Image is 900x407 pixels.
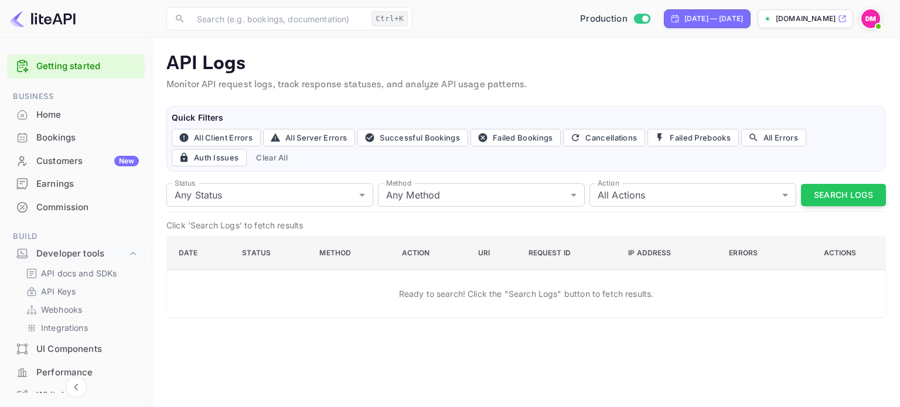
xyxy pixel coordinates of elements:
[36,366,139,379] div: Performance
[563,129,645,146] button: Cancellations
[26,267,135,279] a: API docs and SDKs
[357,129,468,146] button: Successful Bookings
[664,9,751,28] div: Click to change the date range period
[393,237,469,270] th: Action
[580,12,628,26] span: Production
[310,237,392,270] th: Method
[26,322,135,334] a: Integrations
[166,78,886,92] p: Monitor API request logs, track response statuses, and analyze API usage patterns.
[7,126,145,149] div: Bookings
[7,126,145,148] a: Bookings
[589,183,796,207] div: All Actions
[7,244,145,264] div: Developer tools
[7,150,145,172] a: CustomersNew
[41,267,117,279] p: API docs and SDKs
[21,283,140,300] div: API Keys
[26,303,135,316] a: Webhooks
[7,196,145,219] div: Commission
[21,265,140,282] div: API docs and SDKs
[399,288,654,300] p: Ready to search! Click the "Search Logs" button to fetch results.
[190,7,367,30] input: Search (e.g. bookings, documentation)
[9,9,76,28] img: LiteAPI logo
[114,156,139,166] div: New
[647,129,739,146] button: Failed Prebooks
[619,237,720,270] th: IP Address
[36,131,139,145] div: Bookings
[7,361,145,384] div: Performance
[861,9,880,28] img: Dylan McLean
[7,196,145,218] a: Commission
[36,343,139,356] div: UI Components
[720,237,797,270] th: Errors
[41,322,88,334] p: Integrations
[575,12,654,26] div: Switch to Sandbox mode
[684,13,743,24] div: [DATE] — [DATE]
[7,230,145,243] span: Build
[172,149,247,166] button: Auth Issues
[7,90,145,103] span: Business
[378,183,585,207] div: Any Method
[36,201,139,214] div: Commission
[41,285,76,297] p: API Keys
[598,178,619,188] label: Action
[36,60,139,73] a: Getting started
[233,237,310,270] th: Status
[21,319,140,336] div: Integrations
[7,384,145,406] a: Whitelabel
[386,178,411,188] label: Method
[36,108,139,122] div: Home
[7,104,145,125] a: Home
[26,285,135,297] a: API Keys
[519,237,619,270] th: Request ID
[801,184,886,207] button: Search Logs
[172,111,881,124] h6: Quick Filters
[36,389,139,402] div: Whitelabel
[469,237,519,270] th: URI
[7,54,145,78] div: Getting started
[7,173,145,196] div: Earnings
[166,183,373,207] div: Any Status
[167,237,233,270] th: Date
[741,129,806,146] button: All Errors
[776,13,836,24] p: [DOMAIN_NAME]
[36,177,139,191] div: Earnings
[166,219,886,231] p: Click 'Search Logs' to fetch results
[7,338,145,360] a: UI Components
[166,52,886,76] p: API Logs
[263,129,355,146] button: All Server Errors
[7,173,145,194] a: Earnings
[371,11,408,26] div: Ctrl+K
[797,237,885,270] th: Actions
[172,129,261,146] button: All Client Errors
[7,150,145,173] div: CustomersNew
[66,377,87,398] button: Collapse navigation
[41,303,82,316] p: Webhooks
[36,155,139,168] div: Customers
[36,247,127,261] div: Developer tools
[7,104,145,126] div: Home
[251,149,292,166] button: Clear All
[7,361,145,383] a: Performance
[471,129,561,146] button: Failed Bookings
[175,178,195,188] label: Status
[21,301,140,318] div: Webhooks
[7,338,145,361] div: UI Components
